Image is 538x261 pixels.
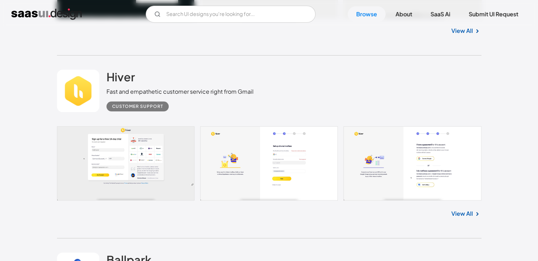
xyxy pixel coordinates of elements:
[112,102,163,111] div: Customer Support
[106,87,254,96] div: Fast and empathetic customer service right from Gmail
[387,6,421,22] a: About
[451,209,473,218] a: View All
[146,6,316,23] input: Search UI designs you're looking for...
[106,70,135,84] h2: Hiver
[422,6,459,22] a: SaaS Ai
[348,6,386,22] a: Browse
[106,70,135,87] a: Hiver
[460,6,527,22] a: Submit UI Request
[11,8,82,20] a: home
[146,6,316,23] form: Email Form
[451,27,473,35] a: View All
